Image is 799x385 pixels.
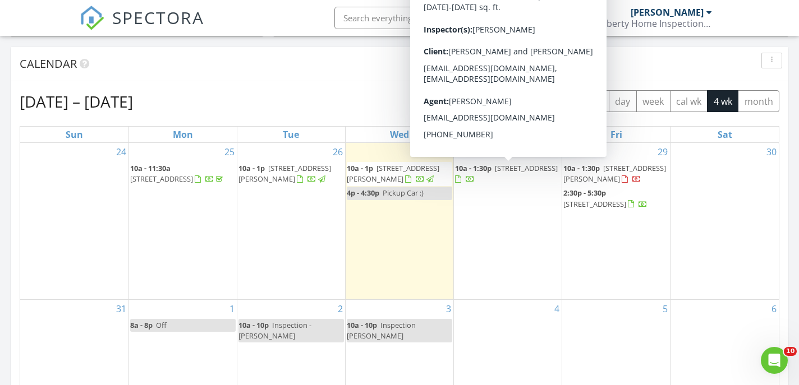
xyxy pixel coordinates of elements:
[114,143,128,161] a: Go to August 24, 2025
[636,90,671,112] button: week
[455,163,558,184] a: 10a - 1:30p [STREET_ADDRESS]
[388,127,411,142] a: Wednesday
[347,163,373,173] span: 10a - 1p
[281,127,301,142] a: Tuesday
[227,300,237,318] a: Go to September 1, 2025
[455,163,492,173] span: 10a - 1:30p
[383,188,424,198] span: Pickup Car :)
[130,163,225,184] a: 10a - 11:30a [STREET_ADDRESS]
[761,347,788,374] iframe: Intercom live chat
[20,56,77,71] span: Calendar
[715,127,734,142] a: Saturday
[156,320,167,330] span: Off
[20,90,133,113] h2: [DATE] – [DATE]
[671,143,779,299] td: Go to August 30, 2025
[552,90,578,113] button: Next
[130,163,171,173] span: 10a - 11:30a
[478,90,519,112] button: [DATE]
[764,143,779,161] a: Go to August 30, 2025
[454,143,562,299] td: Go to August 28, 2025
[237,143,345,299] td: Go to August 26, 2025
[563,187,669,211] a: 2:30p - 5:30p [STREET_ADDRESS]
[670,90,708,112] button: cal wk
[238,163,331,184] a: 10a - 1p [STREET_ADDRESS][PERSON_NAME]
[63,127,85,142] a: Sunday
[584,90,609,112] button: list
[112,6,204,29] span: SPECTORA
[738,90,779,112] button: month
[497,127,519,142] a: Thursday
[238,320,311,341] span: Inspection - [PERSON_NAME]
[455,162,561,186] a: 10a - 1:30p [STREET_ADDRESS]
[563,163,600,173] span: 10a - 1:30p
[334,7,559,29] input: Search everything...
[130,320,153,330] span: 8a - 8p
[526,90,552,113] button: Previous
[238,163,265,173] span: 10a - 1p
[563,188,648,208] a: 2:30p - 5:30p [STREET_ADDRESS]
[655,143,670,161] a: Go to August 29, 2025
[336,300,345,318] a: Go to September 2, 2025
[80,15,204,39] a: SPECTORA
[562,143,671,299] td: Go to August 29, 2025
[238,163,331,184] span: [STREET_ADDRESS][PERSON_NAME]
[20,143,128,299] td: Go to August 24, 2025
[439,143,453,161] a: Go to August 27, 2025
[347,320,416,341] span: Inspection [PERSON_NAME]
[608,127,624,142] a: Friday
[330,143,345,161] a: Go to August 26, 2025
[784,347,797,356] span: 10
[563,163,666,184] a: 10a - 1:30p [STREET_ADDRESS][PERSON_NAME]
[547,143,562,161] a: Go to August 28, 2025
[552,300,562,318] a: Go to September 4, 2025
[222,143,237,161] a: Go to August 25, 2025
[563,163,666,184] span: [STREET_ADDRESS][PERSON_NAME]
[238,162,344,186] a: 10a - 1p [STREET_ADDRESS][PERSON_NAME]
[660,300,670,318] a: Go to September 5, 2025
[563,188,606,198] span: 2:30p - 5:30p
[563,162,669,186] a: 10a - 1:30p [STREET_ADDRESS][PERSON_NAME]
[130,162,236,186] a: 10a - 11:30a [STREET_ADDRESS]
[114,300,128,318] a: Go to August 31, 2025
[495,163,558,173] span: [STREET_ADDRESS]
[563,199,626,209] span: [STREET_ADDRESS]
[347,162,452,186] a: 10a - 1p [STREET_ADDRESS][PERSON_NAME]
[600,18,712,29] div: Liberty Home Inspection Services
[128,143,237,299] td: Go to August 25, 2025
[347,188,379,198] span: 4p - 4:30p
[347,163,439,184] a: 10a - 1p [STREET_ADDRESS][PERSON_NAME]
[707,90,738,112] button: 4 wk
[345,143,453,299] td: Go to August 27, 2025
[631,7,704,18] div: [PERSON_NAME]
[171,127,195,142] a: Monday
[347,320,377,330] span: 10a - 10p
[769,300,779,318] a: Go to September 6, 2025
[347,163,439,184] span: [STREET_ADDRESS][PERSON_NAME]
[80,6,104,30] img: The Best Home Inspection Software - Spectora
[444,300,453,318] a: Go to September 3, 2025
[238,320,269,330] span: 10a - 10p
[609,90,637,112] button: day
[130,174,193,184] span: [STREET_ADDRESS]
